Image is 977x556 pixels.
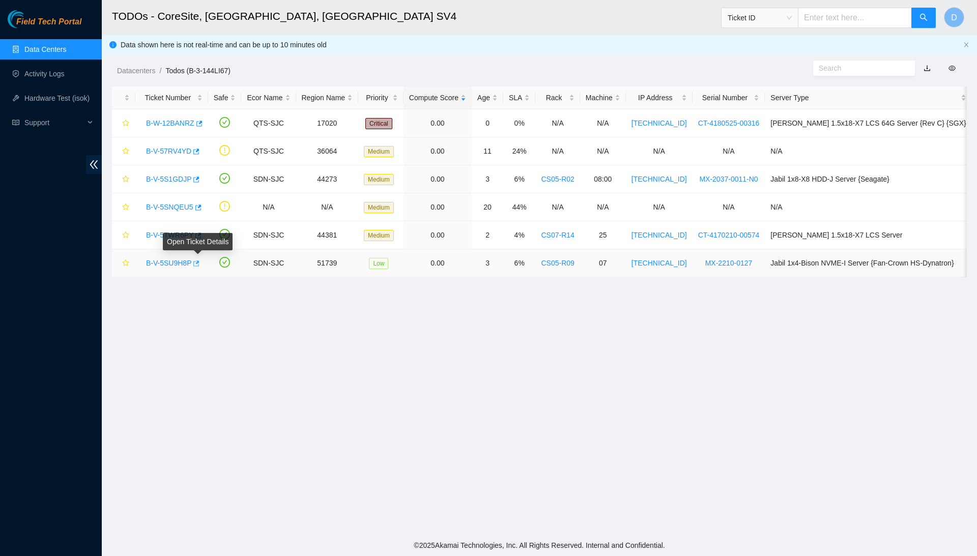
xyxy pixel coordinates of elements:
td: N/A [765,137,971,165]
td: 07 [580,249,626,277]
span: Critical [365,118,392,129]
td: SDN-SJC [241,221,296,249]
button: search [911,8,936,28]
button: star [118,255,130,271]
a: B-W-12BANRZ [146,119,194,127]
td: N/A [626,193,693,221]
button: star [118,227,130,243]
a: CS07-R14 [541,231,574,239]
a: [TECHNICAL_ID] [631,175,687,183]
span: Field Tech Portal [16,17,81,27]
a: B-V-5SU9H8P [146,259,191,267]
button: close [963,42,969,48]
td: 0.00 [404,109,472,137]
a: CT-4170210-00574 [698,231,760,239]
span: star [122,148,129,156]
td: 0.00 [404,193,472,221]
td: N/A [693,193,765,221]
td: 36064 [296,137,359,165]
a: CS05-R02 [541,175,574,183]
td: N/A [535,137,580,165]
td: 20 [472,193,503,221]
span: Support [24,112,84,133]
input: Search [819,63,901,74]
td: 0.00 [404,137,472,165]
a: [TECHNICAL_ID] [631,231,687,239]
a: Datacenters [117,67,155,75]
a: Activity Logs [24,70,65,78]
td: N/A [580,193,626,221]
td: 25 [580,221,626,249]
a: [TECHNICAL_ID] [631,259,687,267]
td: 3 [472,249,503,277]
span: star [122,259,129,268]
span: star [122,175,129,184]
input: Enter text here... [798,8,912,28]
footer: © 2025 Akamai Technologies, Inc. All Rights Reserved. Internal and Confidential. [102,535,977,556]
span: check-circle [219,229,230,240]
a: Akamai TechnologiesField Tech Portal [8,18,81,32]
td: N/A [241,193,296,221]
td: 2 [472,221,503,249]
td: 51739 [296,249,359,277]
td: 6% [503,165,535,193]
a: B-V-5TWR6PY [146,231,193,239]
a: CT-4180525-00316 [698,119,760,127]
span: exclamation-circle [219,201,230,212]
td: N/A [296,193,359,221]
button: star [118,199,130,215]
a: B-V-5SNQEU5 [146,203,193,211]
button: download [916,60,938,76]
a: CS05-R09 [541,259,574,267]
span: star [122,120,129,128]
td: N/A [693,137,765,165]
td: [PERSON_NAME] 1.5x18-X7 LCS Server [765,221,971,249]
div: Open Ticket Details [163,233,233,250]
a: [TECHNICAL_ID] [631,119,687,127]
td: SDN-SJC [241,165,296,193]
td: 08:00 [580,165,626,193]
a: B-V-5S1GDJP [146,175,191,183]
span: star [122,231,129,240]
td: 44381 [296,221,359,249]
td: 44% [503,193,535,221]
span: Low [369,258,388,269]
span: eye [949,65,956,72]
button: star [118,143,130,159]
span: check-circle [219,257,230,268]
td: 3 [472,165,503,193]
a: MX-2037-0011-N0 [699,175,758,183]
a: download [924,64,931,72]
span: double-left [86,155,102,174]
button: star [118,171,130,187]
td: 24% [503,137,535,165]
td: 6% [503,249,535,277]
td: SDN-SJC [241,249,296,277]
td: 17020 [296,109,359,137]
td: 0.00 [404,249,472,277]
span: search [919,13,928,23]
td: N/A [626,137,693,165]
a: B-V-57RV4YD [146,147,191,155]
td: 4% [503,221,535,249]
td: 0.00 [404,165,472,193]
td: 11 [472,137,503,165]
span: star [122,203,129,212]
span: Medium [364,146,394,157]
td: N/A [535,193,580,221]
span: Medium [364,202,394,213]
button: star [118,115,130,131]
img: Akamai Technologies [8,10,51,28]
td: N/A [580,109,626,137]
span: check-circle [219,117,230,128]
td: 0% [503,109,535,137]
td: N/A [765,193,971,221]
button: D [944,7,964,27]
span: Medium [364,174,394,185]
span: check-circle [219,173,230,184]
td: QTS-SJC [241,109,296,137]
td: 0.00 [404,221,472,249]
span: read [12,119,19,126]
span: D [951,11,957,24]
